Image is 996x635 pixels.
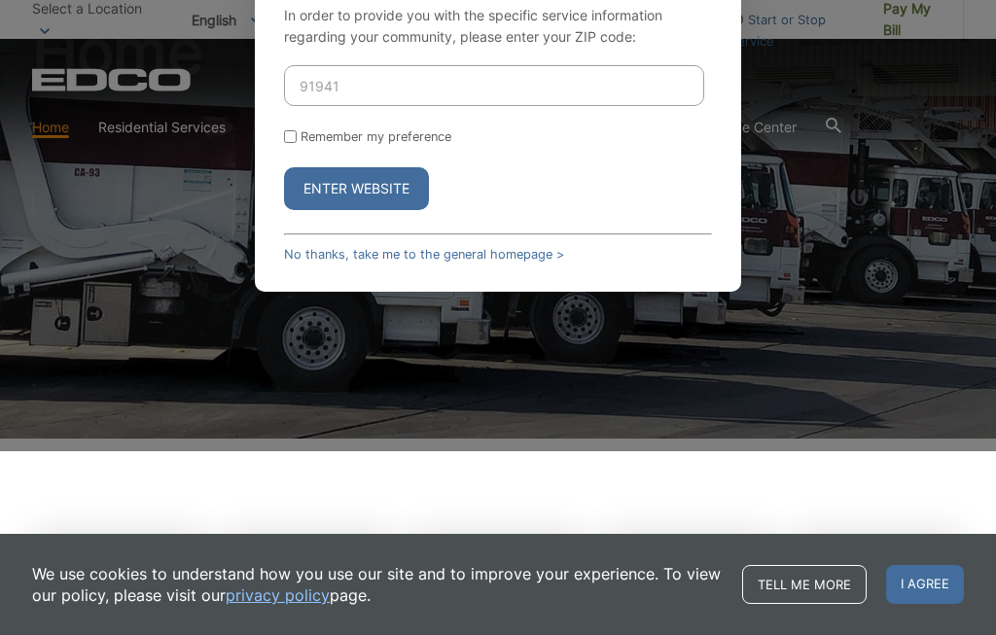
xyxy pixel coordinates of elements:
[886,565,964,604] span: I agree
[284,5,712,48] p: In order to provide you with the specific service information regarding your community, please en...
[301,129,451,144] label: Remember my preference
[742,565,867,604] a: Tell me more
[32,563,723,606] p: We use cookies to understand how you use our site and to improve your experience. To view our pol...
[226,584,330,606] a: privacy policy
[284,247,564,262] a: No thanks, take me to the general homepage >
[284,65,704,106] input: Enter ZIP Code
[284,167,429,210] button: Enter Website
